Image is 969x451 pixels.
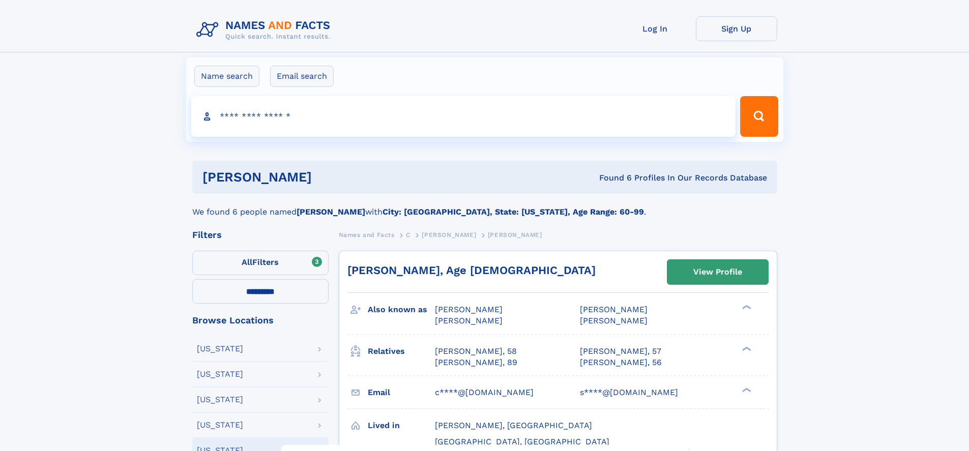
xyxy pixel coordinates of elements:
[614,16,696,41] a: Log In
[347,264,596,277] a: [PERSON_NAME], Age [DEMOGRAPHIC_DATA]
[435,437,609,446] span: [GEOGRAPHIC_DATA], [GEOGRAPHIC_DATA]
[740,386,752,393] div: ❯
[580,316,648,325] span: [PERSON_NAME]
[455,172,767,184] div: Found 6 Profiles In Our Records Database
[339,228,395,241] a: Names and Facts
[368,417,435,434] h3: Lived in
[194,66,259,87] label: Name search
[422,231,476,238] span: [PERSON_NAME]
[406,231,410,238] span: C
[435,346,517,357] a: [PERSON_NAME], 58
[580,346,661,357] a: [PERSON_NAME], 57
[242,257,252,267] span: All
[580,357,662,368] a: [PERSON_NAME], 56
[406,228,410,241] a: C
[435,420,592,430] span: [PERSON_NAME], [GEOGRAPHIC_DATA]
[435,357,517,368] a: [PERSON_NAME], 89
[368,301,435,318] h3: Also known as
[435,316,503,325] span: [PERSON_NAME]
[740,345,752,352] div: ❯
[693,260,742,284] div: View Profile
[368,384,435,401] h3: Email
[191,96,736,137] input: search input
[740,96,778,137] button: Search Button
[422,228,476,241] a: [PERSON_NAME]
[202,171,456,184] h1: [PERSON_NAME]
[192,251,329,275] label: Filters
[696,16,777,41] a: Sign Up
[197,396,243,404] div: [US_STATE]
[297,207,365,217] b: [PERSON_NAME]
[197,345,243,353] div: [US_STATE]
[580,305,648,314] span: [PERSON_NAME]
[192,230,329,239] div: Filters
[270,66,334,87] label: Email search
[667,260,768,284] a: View Profile
[383,207,644,217] b: City: [GEOGRAPHIC_DATA], State: [US_STATE], Age Range: 60-99
[192,16,339,44] img: Logo Names and Facts
[368,343,435,360] h3: Relatives
[740,304,752,311] div: ❯
[435,305,503,314] span: [PERSON_NAME]
[197,370,243,378] div: [US_STATE]
[192,316,329,325] div: Browse Locations
[488,231,542,238] span: [PERSON_NAME]
[197,421,243,429] div: [US_STATE]
[192,194,777,218] div: We found 6 people named with .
